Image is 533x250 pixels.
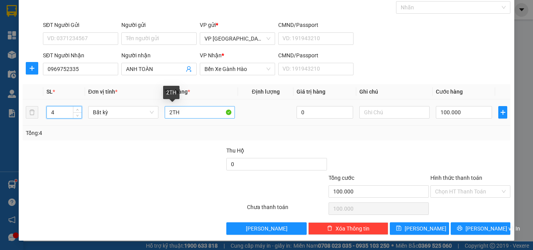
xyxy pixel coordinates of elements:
[43,51,118,60] div: SĐT Người Nhận
[186,66,192,72] span: user-add
[297,106,353,119] input: 0
[163,86,179,99] div: 2TH
[121,21,197,29] div: Người gửi
[356,84,433,99] th: Ghi chú
[165,106,235,119] input: VD: Bàn, Ghế
[405,224,446,233] span: [PERSON_NAME]
[88,89,117,95] span: Đơn vị tính
[390,222,449,235] button: save[PERSON_NAME]
[457,225,462,232] span: printer
[26,129,206,137] div: Tổng: 4
[4,17,149,37] li: [STREET_ADDRESS][PERSON_NAME]
[45,38,51,44] span: phone
[336,224,370,233] span: Xóa Thông tin
[226,147,244,154] span: Thu Hộ
[451,222,510,235] button: printer[PERSON_NAME] và In
[75,113,80,118] span: down
[4,58,152,71] b: GỬI : VP [GEOGRAPHIC_DATA]
[499,109,507,115] span: plus
[226,222,306,235] button: [PERSON_NAME]
[200,52,222,59] span: VP Nhận
[45,5,84,15] b: TRÍ NHÂN
[297,89,325,95] span: Giá trị hàng
[75,108,80,112] span: up
[278,51,354,60] div: CMND/Passport
[498,106,507,119] button: plus
[327,225,332,232] span: delete
[45,19,51,25] span: environment
[26,62,38,74] button: plus
[73,112,82,118] span: Decrease Value
[43,21,118,29] div: SĐT Người Gửi
[329,175,354,181] span: Tổng cước
[93,106,154,118] span: Bất kỳ
[73,106,82,112] span: Increase Value
[359,106,430,119] input: Ghi Chú
[4,37,149,46] li: 0983 44 7777
[200,21,275,29] div: VP gửi
[121,51,197,60] div: Người nhận
[165,89,190,95] span: Tên hàng
[26,106,38,119] button: delete
[246,203,328,216] div: Chưa thanh toán
[308,222,388,235] button: deleteXóa Thông tin
[26,65,38,71] span: plus
[396,225,402,232] span: save
[204,33,270,44] span: VP Sài Gòn
[430,175,482,181] label: Hình thức thanh toán
[204,63,270,75] span: Bến Xe Gành Hào
[252,89,279,95] span: Định lượng
[278,21,354,29] div: CMND/Passport
[436,89,463,95] span: Cước hàng
[246,224,288,233] span: [PERSON_NAME]
[46,89,53,95] span: SL
[465,224,520,233] span: [PERSON_NAME] và In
